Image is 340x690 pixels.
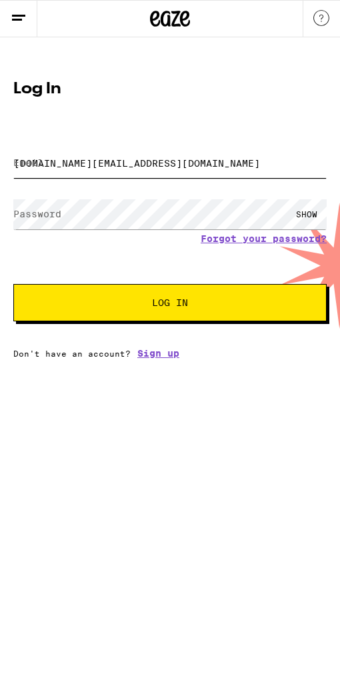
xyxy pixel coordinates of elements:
div: Don't have an account? [13,348,327,359]
label: Email [13,157,43,168]
h1: Log In [13,81,327,97]
span: Log In [152,298,188,307]
div: SHOW [287,199,327,229]
button: Log In [13,284,327,321]
input: Email [13,148,327,178]
span: Ayuda [29,9,65,21]
a: Forgot your password? [201,233,327,244]
a: Sign up [137,348,179,359]
label: Password [13,209,61,219]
